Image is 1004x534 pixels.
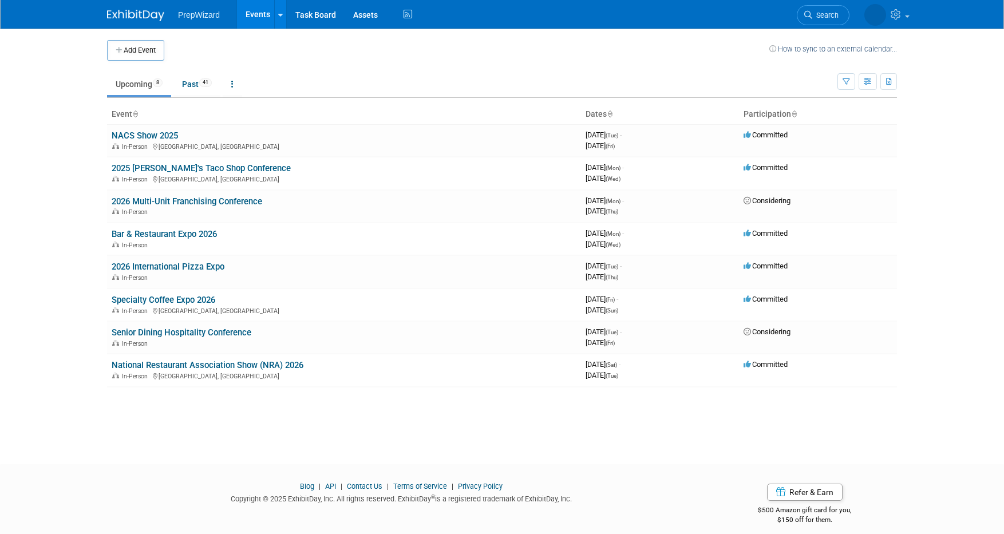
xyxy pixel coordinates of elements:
span: | [316,482,323,491]
span: - [619,360,620,369]
span: Committed [744,130,788,139]
div: [GEOGRAPHIC_DATA], [GEOGRAPHIC_DATA] [112,174,576,183]
span: In-Person [122,274,151,282]
th: Dates [581,105,739,124]
a: NACS Show 2025 [112,130,178,141]
a: Specialty Coffee Expo 2026 [112,295,215,305]
span: (Wed) [606,242,620,248]
span: [DATE] [586,272,618,281]
span: [DATE] [586,130,622,139]
span: PrepWizard [178,10,220,19]
a: Sort by Start Date [607,109,612,118]
span: In-Person [122,208,151,216]
span: (Sat) [606,362,617,368]
span: In-Person [122,340,151,347]
span: [DATE] [586,207,618,215]
span: - [616,295,618,303]
span: [DATE] [586,327,622,336]
img: In-Person Event [112,307,119,313]
a: 2026 Multi-Unit Franchising Conference [112,196,262,207]
span: [DATE] [586,229,624,238]
a: Bar & Restaurant Expo 2026 [112,229,217,239]
a: Past41 [173,73,220,95]
span: (Mon) [606,231,620,237]
div: $150 off for them. [713,515,898,525]
span: [DATE] [586,163,624,172]
span: [DATE] [586,371,618,379]
span: 41 [199,78,212,87]
span: - [622,163,624,172]
span: (Fri) [606,340,615,346]
span: [DATE] [586,295,618,303]
div: Copyright © 2025 ExhibitDay, Inc. All rights reserved. ExhibitDay is a registered trademark of Ex... [107,491,695,504]
span: In-Person [122,143,151,151]
img: In-Person Event [112,274,119,280]
a: 2026 International Pizza Expo [112,262,224,272]
span: [DATE] [586,306,618,314]
th: Participation [739,105,897,124]
span: In-Person [122,307,151,315]
button: Add Event [107,40,164,61]
span: - [620,262,622,270]
a: Blog [300,482,314,491]
span: Search [812,11,839,19]
a: National Restaurant Association Show (NRA) 2026 [112,360,303,370]
div: [GEOGRAPHIC_DATA], [GEOGRAPHIC_DATA] [112,306,576,315]
span: - [622,229,624,238]
img: Addison Ironside [864,4,886,26]
span: In-Person [122,373,151,380]
span: In-Person [122,242,151,249]
span: (Thu) [606,274,618,280]
span: 8 [153,78,163,87]
div: [GEOGRAPHIC_DATA], [GEOGRAPHIC_DATA] [112,371,576,380]
img: In-Person Event [112,340,119,346]
sup: ® [431,494,435,500]
span: (Fri) [606,296,615,303]
span: Considering [744,196,790,205]
span: (Thu) [606,208,618,215]
img: In-Person Event [112,373,119,378]
span: [DATE] [586,338,615,347]
a: Search [797,5,849,25]
img: ExhibitDay [107,10,164,21]
a: API [325,482,336,491]
span: (Tue) [606,263,618,270]
img: In-Person Event [112,143,119,149]
span: | [338,482,345,491]
span: (Fri) [606,143,615,149]
span: Committed [744,163,788,172]
span: [DATE] [586,360,620,369]
span: In-Person [122,176,151,183]
span: Committed [744,229,788,238]
img: In-Person Event [112,176,119,181]
span: - [620,327,622,336]
span: - [622,196,624,205]
a: How to sync to an external calendar... [769,45,897,53]
span: [DATE] [586,141,615,150]
a: Contact Us [347,482,382,491]
a: Refer & Earn [767,484,843,501]
a: Upcoming8 [107,73,171,95]
img: In-Person Event [112,208,119,214]
div: [GEOGRAPHIC_DATA], [GEOGRAPHIC_DATA] [112,141,576,151]
a: 2025 [PERSON_NAME]'s Taco Shop Conference [112,163,291,173]
span: (Mon) [606,198,620,204]
span: Committed [744,360,788,369]
a: Senior Dining Hospitality Conference [112,327,251,338]
span: [DATE] [586,196,624,205]
span: (Tue) [606,373,618,379]
th: Event [107,105,581,124]
span: (Tue) [606,132,618,139]
span: | [384,482,392,491]
span: [DATE] [586,240,620,248]
span: - [620,130,622,139]
span: (Mon) [606,165,620,171]
a: Sort by Event Name [132,109,138,118]
span: Committed [744,262,788,270]
span: | [449,482,456,491]
a: Terms of Service [393,482,447,491]
span: Considering [744,327,790,336]
span: [DATE] [586,262,622,270]
span: (Sun) [606,307,618,314]
div: $500 Amazon gift card for you, [713,498,898,524]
